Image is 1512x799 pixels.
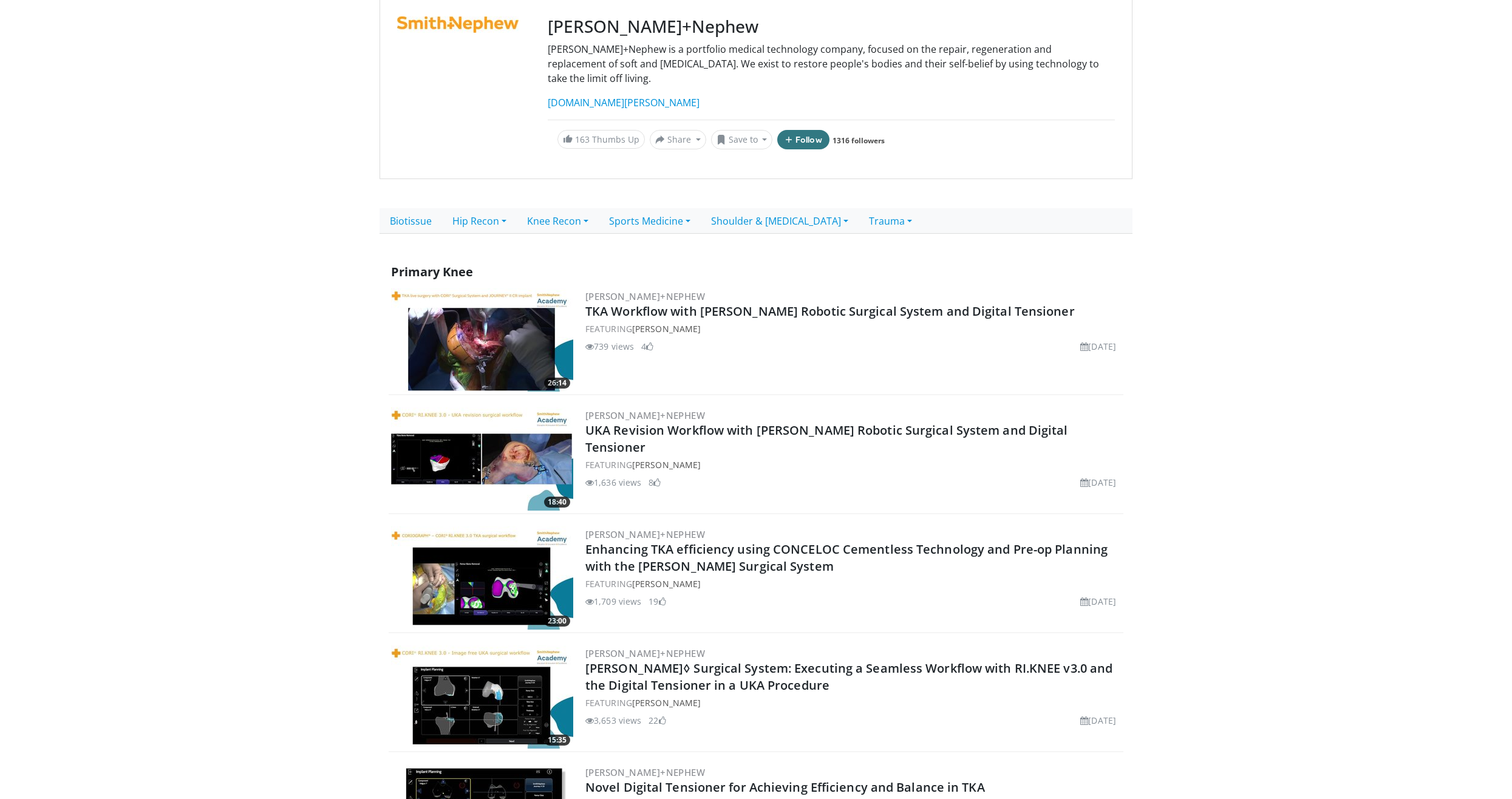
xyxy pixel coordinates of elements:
[1080,476,1116,489] li: [DATE]
[585,340,634,353] li: 739 views
[585,541,1108,574] a: Enhancing TKA efficiency using CONCELOC Cementless Technology and Pre-op Planning with the [PERSO...
[557,130,645,149] a: 163 Thumbs Up
[585,422,1068,455] a: UKA Revision Workflow with [PERSON_NAME] Robotic Surgical System and Digital Tensioner
[649,714,666,727] li: 22
[548,16,1115,37] h3: [PERSON_NAME]+Nephew
[544,735,570,746] span: 15:35
[632,578,701,590] a: [PERSON_NAME]
[585,476,641,489] li: 1,636 views
[632,697,701,709] a: [PERSON_NAME]
[391,526,573,630] a: 23:00
[649,595,666,608] li: 19
[585,696,1121,709] div: FEATURING
[585,458,1121,471] div: FEATURING
[575,134,590,145] span: 163
[585,322,1121,335] div: FEATURING
[391,407,573,511] img: 02205603-5ba6-4c11-9b25-5721b1ef82fa.300x170_q85_crop-smart_upscale.jpg
[1080,595,1116,608] li: [DATE]
[585,528,705,540] a: [PERSON_NAME]+Nephew
[859,208,922,234] a: Trauma
[391,407,573,511] a: 18:40
[548,96,700,109] a: [DOMAIN_NAME][PERSON_NAME]
[585,660,1112,693] a: [PERSON_NAME]◊ Surgical System: Executing a Seamless Workflow with RI.KNEE v3.0 and the Digital T...
[585,766,705,778] a: [PERSON_NAME]+Nephew
[1080,340,1116,353] li: [DATE]
[585,303,1075,319] a: TKA Workflow with [PERSON_NAME] Robotic Surgical System and Digital Tensioner
[650,130,706,149] button: Share
[585,647,705,659] a: [PERSON_NAME]+Nephew
[599,208,701,234] a: Sports Medicine
[391,645,573,749] a: 15:35
[641,340,653,353] li: 4
[391,645,573,749] img: 50c97ff3-26b0-43aa-adeb-5f1249a916fc.300x170_q85_crop-smart_upscale.jpg
[585,595,641,608] li: 1,709 views
[649,476,661,489] li: 8
[701,208,859,234] a: Shoulder & [MEDICAL_DATA]
[548,42,1115,86] p: [PERSON_NAME]+Nephew is a portfolio medical technology company, focused on the repair, regenerati...
[585,290,705,302] a: [PERSON_NAME]+Nephew
[391,288,573,392] img: a66a0e72-84e9-4e46-8aab-74d70f528821.300x170_q85_crop-smart_upscale.jpg
[544,616,570,627] span: 23:00
[391,263,473,280] span: Primary Knee
[585,409,705,421] a: [PERSON_NAME]+Nephew
[833,135,885,146] a: 1316 followers
[585,779,985,795] a: Novel Digital Tensioner for Achieving Efficiency and Balance in TKA
[632,323,701,335] a: [PERSON_NAME]
[442,208,517,234] a: Hip Recon
[380,208,442,234] a: Biotissue
[1080,714,1116,727] li: [DATE]
[391,288,573,392] a: 26:14
[632,459,701,471] a: [PERSON_NAME]
[391,526,573,630] img: cad15a82-7a4e-4d99-8f10-ac9ee335d8e8.300x170_q85_crop-smart_upscale.jpg
[544,378,570,389] span: 26:14
[777,130,829,149] button: Follow
[585,714,641,727] li: 3,653 views
[517,208,599,234] a: Knee Recon
[711,130,773,149] button: Save to
[585,577,1121,590] div: FEATURING
[544,497,570,508] span: 18:40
